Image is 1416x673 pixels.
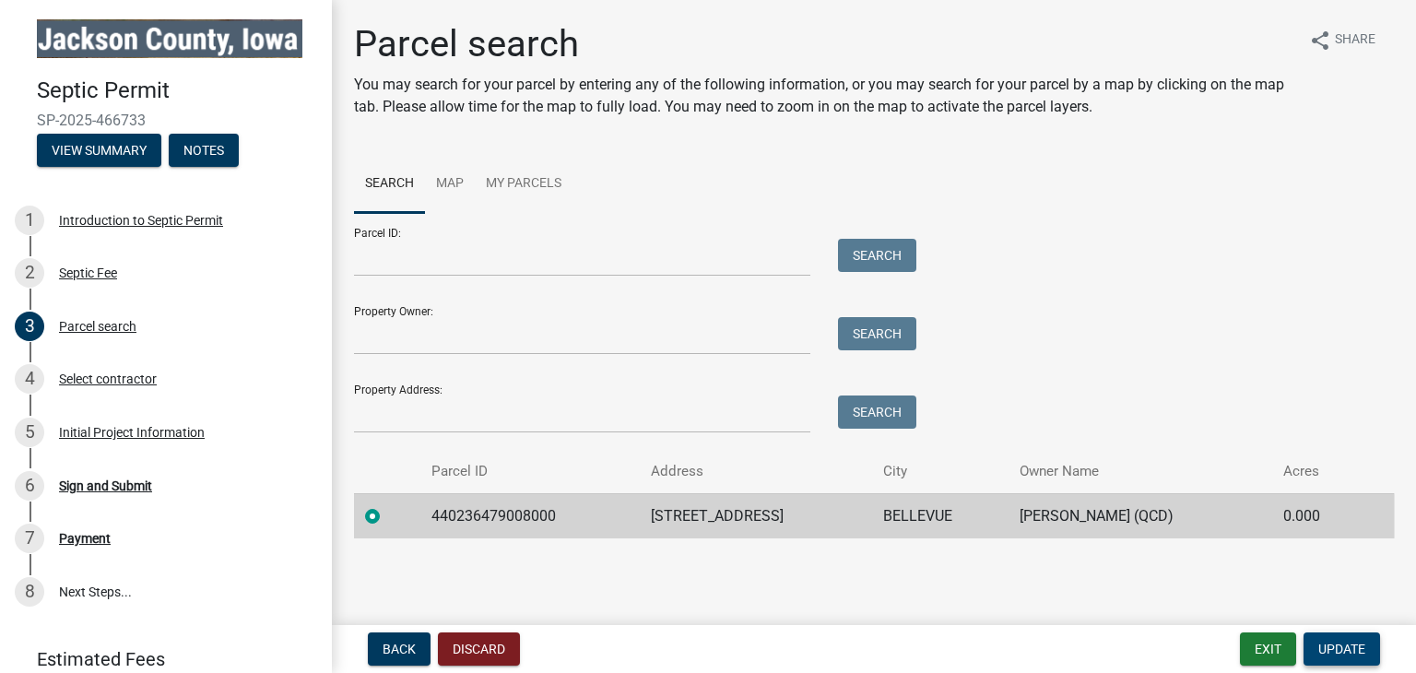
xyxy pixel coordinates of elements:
i: share [1309,30,1331,52]
div: Sign and Submit [59,479,152,492]
td: 0.000 [1272,493,1361,538]
div: Septic Fee [59,266,117,279]
td: BELLEVUE [872,493,1009,538]
div: 1 [15,206,44,235]
th: Address [640,450,872,493]
div: Introduction to Septic Permit [59,214,223,227]
div: 5 [15,418,44,447]
span: SP-2025-466733 [37,112,295,129]
td: [STREET_ADDRESS] [640,493,872,538]
wm-modal-confirm: Notes [169,144,239,159]
span: Share [1335,30,1375,52]
button: Search [838,317,916,350]
button: Back [368,632,431,666]
div: 3 [15,312,44,341]
a: Search [354,155,425,214]
div: Parcel search [59,320,136,333]
button: Exit [1240,632,1296,666]
wm-modal-confirm: Summary [37,144,161,159]
th: City [872,450,1009,493]
div: Select contractor [59,372,157,385]
button: Notes [169,134,239,167]
p: You may search for your parcel by entering any of the following information, or you may search fo... [354,74,1294,118]
div: 6 [15,471,44,501]
th: Owner Name [1009,450,1272,493]
td: 440236479008000 [420,493,640,538]
div: 4 [15,364,44,394]
td: [PERSON_NAME] (QCD) [1009,493,1272,538]
button: Update [1304,632,1380,666]
button: View Summary [37,134,161,167]
span: Update [1318,642,1365,656]
div: Payment [59,532,111,545]
button: Search [838,239,916,272]
img: Jackson County, Iowa [37,19,302,58]
span: Back [383,642,416,656]
h1: Parcel search [354,22,1294,66]
a: My Parcels [475,155,572,214]
div: 8 [15,577,44,607]
div: 2 [15,258,44,288]
div: 7 [15,524,44,553]
button: Discard [438,632,520,666]
th: Acres [1272,450,1361,493]
a: Map [425,155,475,214]
div: Initial Project Information [59,426,205,439]
button: shareShare [1294,22,1390,58]
button: Search [838,396,916,429]
th: Parcel ID [420,450,640,493]
h4: Septic Permit [37,77,317,104]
